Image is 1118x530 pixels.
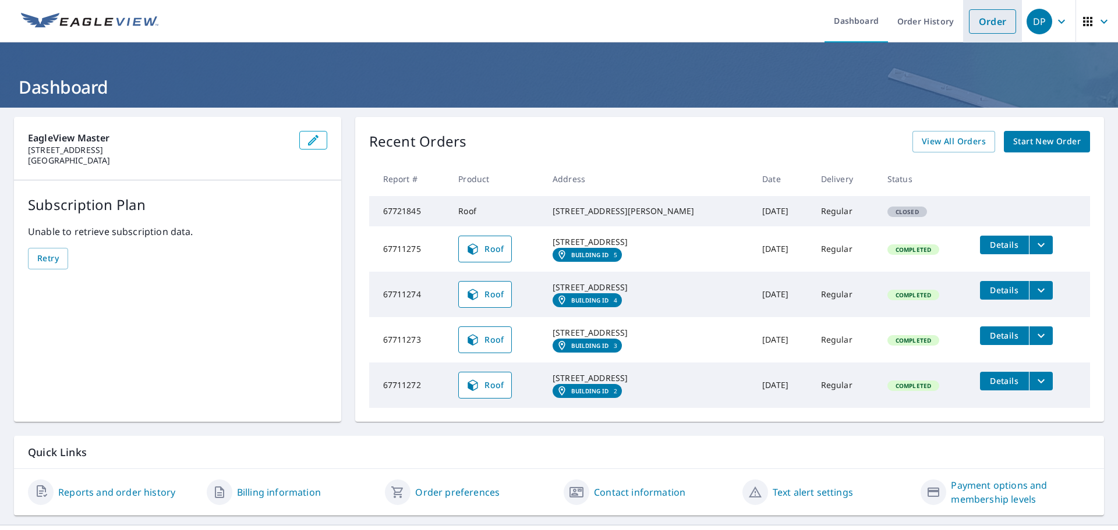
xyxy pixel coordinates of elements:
[553,327,744,339] div: [STREET_ADDRESS]
[878,162,971,196] th: Status
[466,287,504,301] span: Roof
[889,291,938,299] span: Completed
[553,248,622,262] a: Building ID5
[415,485,500,499] a: Order preferences
[28,131,290,145] p: EagleView Master
[980,372,1029,390] button: detailsBtn-67711272
[369,196,450,226] td: 67721845
[812,226,878,272] td: Regular
[369,162,450,196] th: Report #
[987,239,1022,250] span: Details
[753,317,812,362] td: [DATE]
[466,242,504,256] span: Roof
[28,248,68,269] button: Retry
[889,336,938,344] span: Completed
[458,281,512,308] a: Roof
[969,9,1016,34] a: Order
[889,382,938,390] span: Completed
[571,387,609,394] em: Building ID
[37,251,59,266] span: Retry
[980,326,1029,345] button: detailsBtn-67711273
[553,282,744,293] div: [STREET_ADDRESS]
[812,317,878,362] td: Regular
[753,272,812,317] td: [DATE]
[369,317,450,362] td: 67711273
[28,194,327,215] p: Subscription Plan
[449,196,543,226] td: Roof
[1004,131,1090,152] a: Start New Order
[14,75,1104,99] h1: Dashboard
[987,330,1022,341] span: Details
[458,372,512,399] a: Roof
[980,281,1029,300] button: detailsBtn-67711274
[1013,134,1081,149] span: Start New Order
[987,284,1022,296] span: Details
[553,205,744,217] div: [STREET_ADDRESS][PERSON_NAME]
[753,196,812,226] td: [DATE]
[1029,326,1053,345] button: filesDropdownBtn-67711273
[1027,9,1052,34] div: DP
[369,131,467,152] p: Recent Orders
[449,162,543,196] th: Product
[571,251,609,258] em: Building ID
[987,375,1022,386] span: Details
[922,134,986,149] span: View All Orders
[753,226,812,272] td: [DATE]
[812,272,878,317] td: Regular
[369,362,450,408] td: 67711272
[889,208,926,216] span: Closed
[553,384,622,398] a: Building ID2
[458,326,512,353] a: Roof
[951,478,1090,506] a: Payment options and membership levels
[553,236,744,248] div: [STREET_ADDRESS]
[1029,281,1053,300] button: filesDropdownBtn-67711274
[58,485,175,499] a: Reports and order history
[237,485,321,499] a: Billing information
[21,13,158,30] img: EV Logo
[571,297,609,304] em: Building ID
[369,272,450,317] td: 67711274
[812,362,878,408] td: Regular
[553,293,622,307] a: Building ID4
[812,162,878,196] th: Delivery
[466,333,504,347] span: Roof
[1029,372,1053,390] button: filesDropdownBtn-67711272
[553,372,744,384] div: [STREET_ADDRESS]
[369,226,450,272] td: 67711275
[1029,236,1053,254] button: filesDropdownBtn-67711275
[594,485,685,499] a: Contact information
[553,339,622,353] a: Building ID3
[812,196,878,226] td: Regular
[28,155,290,166] p: [GEOGRAPHIC_DATA]
[28,225,327,239] p: Unable to retrieve subscription data.
[773,485,853,499] a: Text alert settings
[980,236,1029,254] button: detailsBtn-67711275
[28,445,1090,460] p: Quick Links
[458,236,512,262] a: Roof
[912,131,995,152] a: View All Orders
[28,145,290,155] p: [STREET_ADDRESS]
[753,362,812,408] td: [DATE]
[889,246,938,254] span: Completed
[466,378,504,392] span: Roof
[571,342,609,349] em: Building ID
[543,162,753,196] th: Address
[753,162,812,196] th: Date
